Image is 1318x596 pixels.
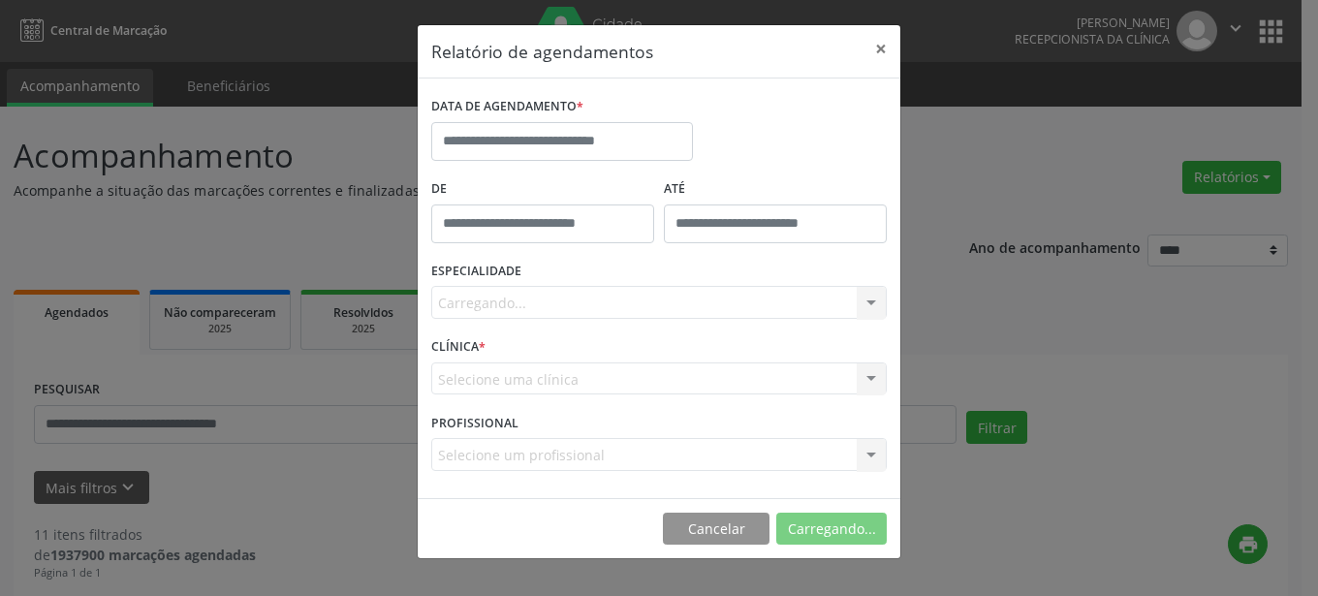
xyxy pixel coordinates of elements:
[431,257,521,287] label: ESPECIALIDADE
[431,92,583,122] label: DATA DE AGENDAMENTO
[431,39,653,64] h5: Relatório de agendamentos
[431,408,518,438] label: PROFISSIONAL
[431,174,654,204] label: De
[664,174,887,204] label: ATÉ
[862,25,900,73] button: Close
[776,513,887,546] button: Carregando...
[431,332,486,362] label: CLÍNICA
[663,513,769,546] button: Cancelar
